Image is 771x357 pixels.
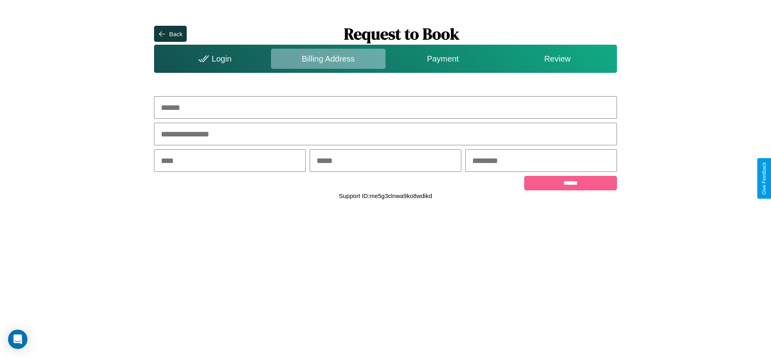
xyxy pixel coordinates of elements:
div: Review [500,49,615,69]
div: Give Feedback [761,162,767,195]
div: Billing Address [271,49,385,69]
button: Back [154,26,186,42]
div: Login [156,49,271,69]
p: Support ID: me5g3clnwa9ko8wdikd [339,190,432,201]
div: Back [169,31,182,37]
div: Payment [385,49,500,69]
div: Open Intercom Messenger [8,330,27,349]
h1: Request to Book [187,23,617,45]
